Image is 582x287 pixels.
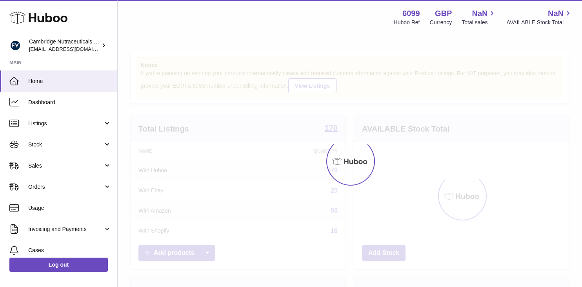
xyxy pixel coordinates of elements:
[28,78,111,85] span: Home
[402,8,420,19] strong: 6099
[9,258,108,272] a: Log out
[29,46,115,52] span: [EMAIL_ADDRESS][DOMAIN_NAME]
[462,8,497,26] a: NaN Total sales
[435,8,452,19] strong: GBP
[548,8,564,19] span: NaN
[28,141,103,148] span: Stock
[28,204,111,212] span: Usage
[394,19,420,26] div: Huboo Ref
[28,226,103,233] span: Invoicing and Payments
[28,99,111,106] span: Dashboard
[9,40,21,51] img: huboo@camnutra.com
[506,19,573,26] span: AVAILABLE Stock Total
[430,19,452,26] div: Currency
[28,183,103,191] span: Orders
[28,162,103,170] span: Sales
[462,19,497,26] span: Total sales
[506,8,573,26] a: NaN AVAILABLE Stock Total
[472,8,487,19] span: NaN
[28,120,103,127] span: Listings
[28,247,111,254] span: Cases
[29,38,100,53] div: Cambridge Nutraceuticals Ltd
